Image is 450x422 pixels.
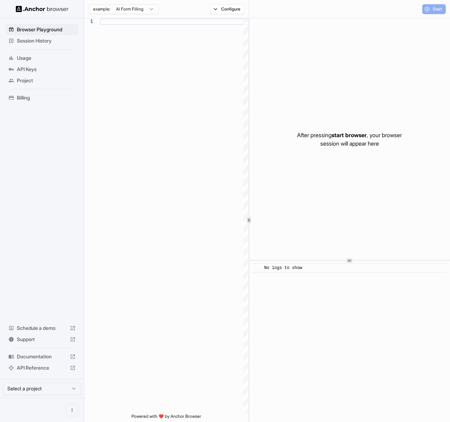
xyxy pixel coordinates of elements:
[6,322,78,334] div: Schedule a demo
[17,364,67,371] span: API Reference
[256,264,259,271] span: ​
[17,26,76,33] span: Browser Playground
[6,362,78,373] div: API Reference
[17,55,76,62] span: Usage
[6,24,78,35] div: Browser Playground
[84,18,93,25] div: 1
[17,325,67,332] span: Schedule a demo
[264,266,302,270] span: No logs to show
[6,75,78,86] div: Project
[6,52,78,64] div: Usage
[6,351,78,362] div: Documentation
[6,334,78,345] div: Support
[6,64,78,75] div: API Keys
[17,66,76,73] span: API Keys
[17,94,76,101] span: Billing
[17,353,67,360] span: Documentation
[93,6,110,12] span: example:
[332,132,367,139] span: start browser
[131,414,201,422] span: Powered with ❤️ by Anchor Browser
[17,37,76,44] span: Session History
[297,131,402,148] p: After pressing , your browser session will appear here
[17,336,67,343] span: Support
[6,35,78,46] div: Session History
[210,4,244,14] button: Configure
[16,6,69,12] img: Anchor Logo
[66,404,78,416] button: Open menu
[6,92,78,103] div: Billing
[17,77,76,84] span: Project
